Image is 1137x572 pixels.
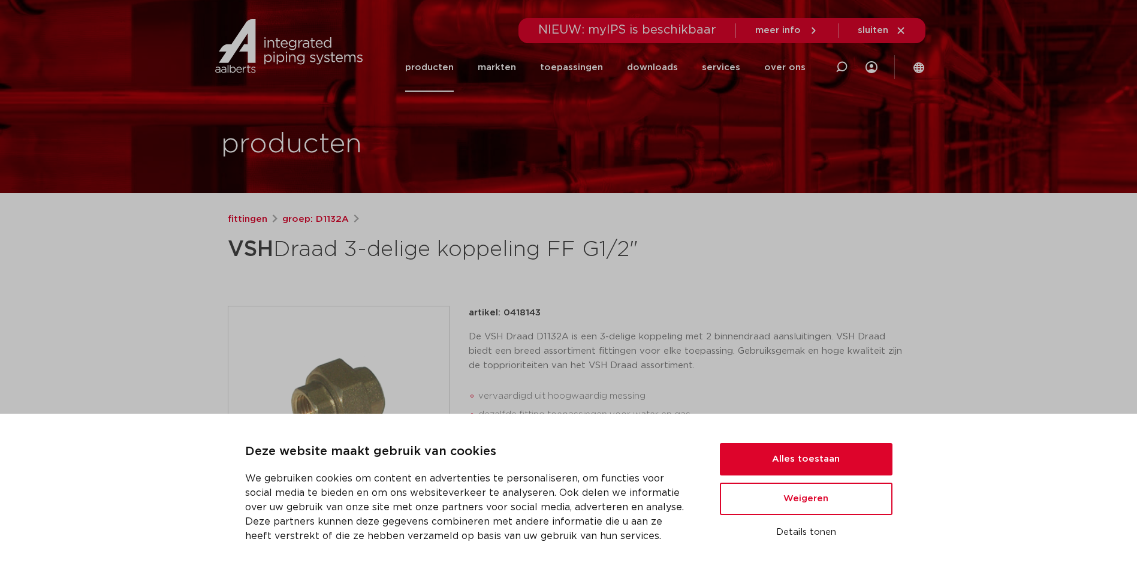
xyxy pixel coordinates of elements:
[627,43,678,92] a: downloads
[228,306,449,527] img: Product Image for VSH Draad 3-delige koppeling FF G1/2"
[858,25,906,36] a: sluiten
[720,443,892,475] button: Alles toestaan
[245,442,691,462] p: Deze website maakt gebruik van cookies
[469,330,910,373] p: De VSH Draad D1132A is een 3-delige koppeling met 2 binnendraad aansluitingen. VSH Draad biedt ee...
[538,24,716,36] span: NIEUW: myIPS is beschikbaar
[228,212,267,227] a: fittingen
[228,231,678,267] h1: Draad 3-delige koppeling FF G1/2"
[478,387,910,406] li: vervaardigd uit hoogwaardig messing
[469,306,541,320] p: artikel: 0418143
[865,43,877,92] div: my IPS
[221,125,362,164] h1: producten
[245,471,691,543] p: We gebruiken cookies om content en advertenties te personaliseren, om functies voor social media ...
[405,43,454,92] a: producten
[720,522,892,543] button: Details tonen
[478,43,516,92] a: markten
[282,212,349,227] a: groep: D1132A
[540,43,603,92] a: toepassingen
[720,483,892,515] button: Weigeren
[764,43,806,92] a: over ons
[228,239,273,260] strong: VSH
[858,26,888,35] span: sluiten
[755,25,819,36] a: meer info
[702,43,740,92] a: services
[478,405,910,425] li: dezelfde fitting toepassingen voor water en gas
[755,26,801,35] span: meer info
[405,43,806,92] nav: Menu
